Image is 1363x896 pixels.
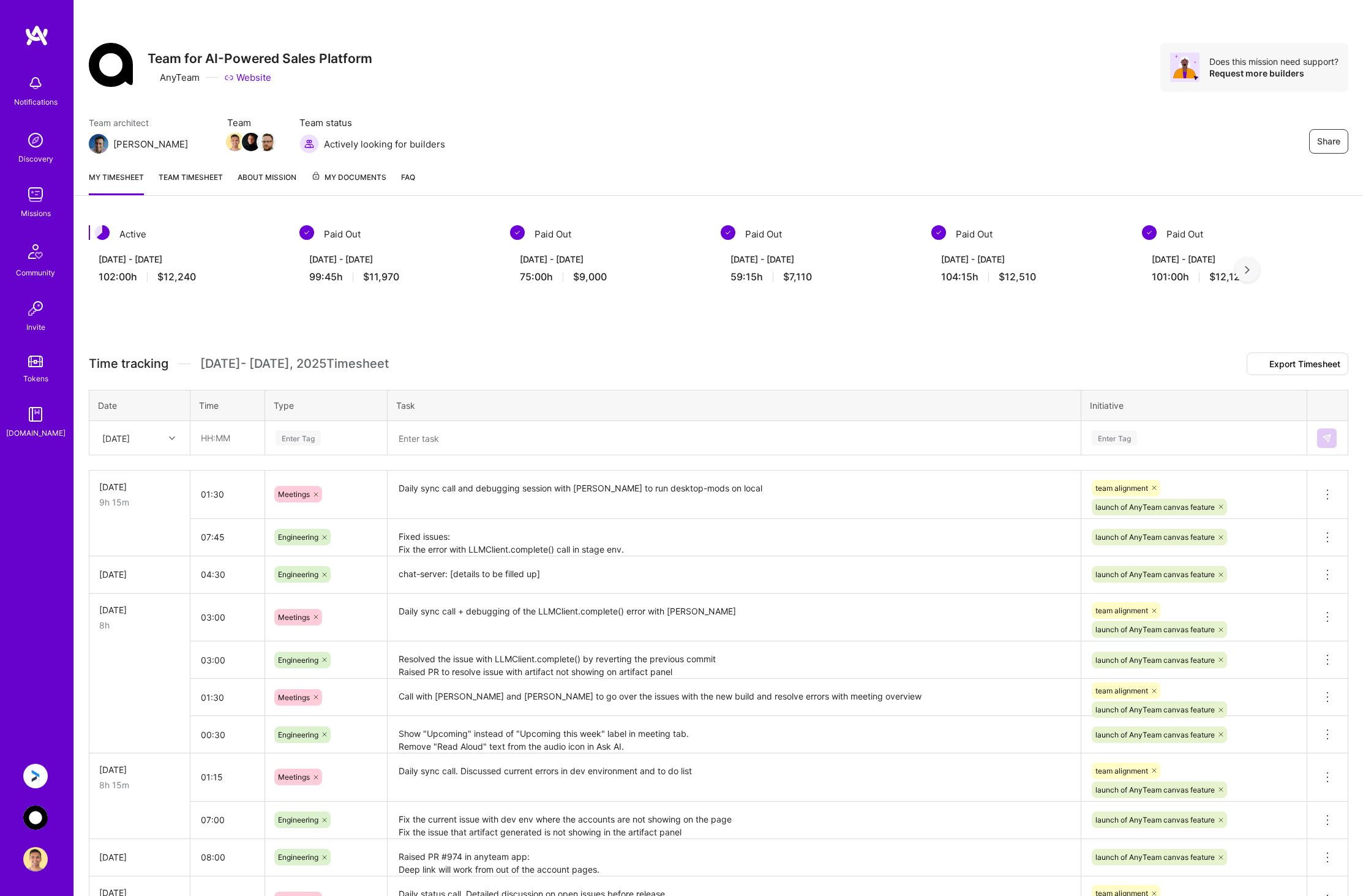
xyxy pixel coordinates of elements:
input: HH:MM [191,644,264,676]
textarea: Show "Upcoming" instead of "Upcoming this week" label in meeting tab. Remove "Read Aloud" text fr... [389,717,1080,752]
a: User Avatar [20,847,51,872]
th: Date [89,390,190,421]
div: Paid Out [721,225,917,243]
img: Team Member Avatar [242,133,260,151]
a: About Mission [238,171,296,195]
img: Avatar [1170,53,1200,82]
div: [PERSON_NAME] [113,138,188,151]
img: logo [24,24,49,47]
img: Company Logo [89,43,133,87]
th: Type [265,390,388,421]
div: [DATE] [99,851,180,864]
div: [DATE] - [DATE] [99,253,275,266]
span: $9,000 [573,271,607,283]
div: Paid Out [1142,225,1338,243]
div: 104:15 h [941,271,1117,283]
a: AnyTeam: Team for AI-Powered Sales Platform [20,805,51,830]
input: HH:MM [191,478,264,510]
div: [DATE] - [DATE] [941,253,1117,266]
img: User Avatar [23,847,48,872]
div: Paid Out [510,225,706,243]
a: FAQ [401,171,415,195]
span: Engineering [278,532,318,542]
span: team alignment [1095,766,1148,775]
i: icon Download [1255,360,1264,369]
th: Task [388,390,1081,421]
img: Anguleris: BIMsmart AI MVP [23,764,48,788]
img: Team Member Avatar [258,133,276,151]
div: [DATE] [99,568,180,581]
div: [DATE] [99,763,180,776]
div: 101:00 h [1152,271,1328,283]
span: launch of AnyTeam canvas feature [1095,785,1215,794]
div: Tokens [23,372,48,385]
span: Share [1317,135,1340,147]
img: right [1245,266,1250,274]
span: $7,110 [783,271,812,283]
div: [DATE] [99,480,180,493]
span: Actively looking for builders [324,138,445,151]
textarea: Call with [PERSON_NAME] and [PERSON_NAME] to go over the issues with the new build and resolve er... [389,680,1080,715]
textarea: Fixed issues: Fix the error with LLMClient.complete() call in stage env. Made LLMCLient work by c... [389,520,1080,555]
div: Discovery [18,152,53,165]
div: 102:00 h [99,271,275,283]
span: launch of AnyTeam canvas feature [1095,853,1215,862]
textarea: Daily sync call + debugging of the LLMClient.complete() error with [PERSON_NAME] [389,595,1080,641]
span: My Documents [311,171,386,184]
div: Time [199,399,256,412]
textarea: Fix the current issue with dev env where the accounts are not showing on the page Fix the issue t... [389,803,1080,838]
input: HH:MM [191,558,264,591]
a: Website [224,71,271,84]
textarea: Daily sync call. Discussed current errors in dev environment and to do list [389,755,1080,801]
a: My Documents [311,171,386,195]
span: launch of AnyTeam canvas feature [1095,815,1215,824]
input: HH:MM [191,841,264,873]
button: Export Timesheet [1247,353,1348,375]
input: HH:MM [191,422,264,454]
span: $12,240 [157,271,196,283]
img: Actively looking for builders [299,134,319,154]
img: Community [21,237,50,266]
input: HH:MM [191,521,264,553]
textarea: Daily sync call and debugging session with [PERSON_NAME] to run desktop-mods on local [389,472,1080,518]
span: $12,120 [1209,271,1246,283]
div: [DATE] - [DATE] [730,253,907,266]
span: [DATE] - [DATE] , 2025 Timesheet [200,356,389,371]
i: icon Chevron [169,435,175,441]
div: Notifications [14,95,58,108]
img: Paid Out [510,225,525,240]
textarea: Raised PR #974 in anyteam app: Deep link will work from out of the account pages. Added commits t... [389,840,1080,875]
div: 59:15 h [730,271,907,283]
input: HH:MM [191,761,264,793]
a: Team Member Avatar [227,132,243,152]
img: Active [95,225,110,240]
input: HH:MM [191,804,264,836]
span: Engineering [278,570,318,579]
button: Share [1309,129,1348,154]
span: Meetings [278,772,310,782]
i: icon CompanyGray [148,73,157,83]
img: Submit [1322,433,1332,443]
textarea: chat-server: [details to be filled up] anyteam-app: Generated PR to show the download button for ... [389,558,1080,592]
span: team alignment [1095,606,1148,615]
div: Invite [26,321,45,334]
img: Invite [23,296,48,321]
span: launch of AnyTeam canvas feature [1095,625,1215,634]
span: Engineering [278,730,318,739]
span: Meetings [278,693,310,702]
img: Paid Out [931,225,946,240]
div: Enter Tag [276,428,321,447]
div: [DATE] [102,431,130,444]
i: icon Mail [193,139,203,149]
div: Paid Out [299,225,495,243]
img: discovery [23,128,48,152]
span: Engineering [278,655,318,665]
div: AnyTeam [148,71,200,84]
input: HH:MM [191,681,264,714]
img: guide book [23,402,48,427]
span: launch of AnyTeam canvas feature [1095,570,1215,579]
span: launch of AnyTeam canvas feature [1095,655,1215,665]
div: 9h 15m [99,496,180,509]
img: Team Architect [89,134,108,154]
span: Engineering [278,853,318,862]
